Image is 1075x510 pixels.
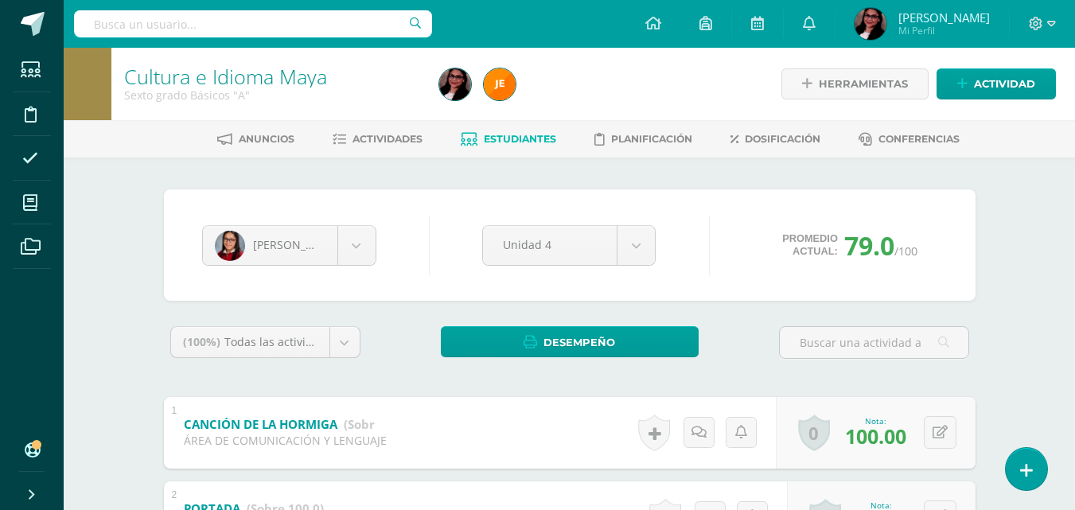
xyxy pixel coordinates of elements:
[344,416,421,432] strong: (Sobre 100.0)
[483,226,655,265] a: Unidad 4
[782,232,838,258] span: Promedio actual:
[253,237,342,252] span: [PERSON_NAME]
[124,65,420,88] h1: Cultura e Idioma Maya
[745,133,820,145] span: Dosificación
[439,68,471,100] img: 1f29bb17d9c371b7859f6d82ae88f7d4.png
[484,68,516,100] img: 962c767266edd2fdb3c7b27e8a0b0a7e.png
[215,231,245,261] img: bfcf60e0c838964f2fbfdde45585263b.png
[819,69,908,99] span: Herramientas
[124,88,420,103] div: Sexto grado Básicos 'A'
[124,63,327,90] a: Cultura e Idioma Maya
[217,127,294,152] a: Anuncios
[898,24,990,37] span: Mi Perfil
[845,415,906,426] div: Nota:
[937,68,1056,99] a: Actividad
[224,334,422,349] span: Todas las actividades de esta unidad
[855,8,886,40] img: 1f29bb17d9c371b7859f6d82ae88f7d4.png
[171,327,360,357] a: (100%)Todas las actividades de esta unidad
[798,415,830,451] a: 0
[543,328,615,357] span: Desempeño
[894,243,917,259] span: /100
[183,334,220,349] span: (100%)
[898,10,990,25] span: [PERSON_NAME]
[239,133,294,145] span: Anuncios
[333,127,423,152] a: Actividades
[503,226,597,263] span: Unidad 4
[859,127,960,152] a: Conferencias
[878,133,960,145] span: Conferencias
[484,133,556,145] span: Estudiantes
[611,133,692,145] span: Planificación
[352,133,423,145] span: Actividades
[844,228,894,263] span: 79.0
[781,68,929,99] a: Herramientas
[441,326,699,357] a: Desempeño
[780,327,968,358] input: Buscar una actividad aquí...
[203,226,376,265] a: [PERSON_NAME]
[184,433,387,448] div: ÁREA DE COMUNICACIÓN Y LENGUAJE
[730,127,820,152] a: Dosificación
[184,416,337,432] b: CANCIÓN DE LA HORMIGA
[845,422,906,450] span: 100.00
[74,10,432,37] input: Busca un usuario...
[184,412,421,438] a: CANCIÓN DE LA HORMIGA (Sobre 100.0)
[974,69,1035,99] span: Actividad
[461,127,556,152] a: Estudiantes
[594,127,692,152] a: Planificación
